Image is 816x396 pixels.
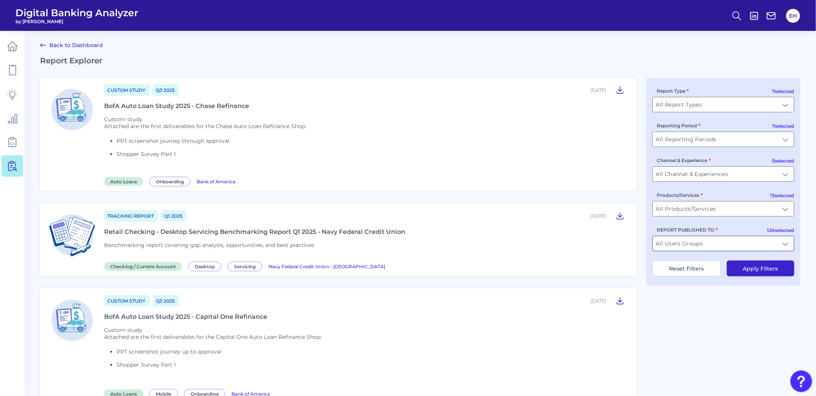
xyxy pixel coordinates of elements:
[116,151,306,157] li: Shopper Survey Part 1
[727,261,794,276] button: Apply Filters
[104,177,143,186] span: Auto Loans
[116,348,322,355] li: PPT screenshot journey up to approval
[104,333,322,340] p: Attached are the first deliverables for the Capital One Auto Loan Refinance Shop:
[228,262,262,271] span: Servicing
[40,41,103,50] a: Back to Dashboard
[188,262,221,271] span: Desktop
[188,262,224,270] a: Desktop
[149,178,194,185] a: Onboarding
[612,210,628,222] button: Retail Checking - Desktop Servicing Benchmarking Report Q1 2025 - Navy Federal Credit Union
[657,157,711,163] label: Channel & Experience
[153,295,179,306] a: Q3 2025
[116,361,322,368] li: Shopper Survey Part 1
[104,178,146,185] a: Auto Loans
[268,262,385,270] a: Navy Federal Credit Union - [GEOGRAPHIC_DATA]
[104,228,405,235] div: Retail Checking - Desktop Servicing Benchmarking Report Q1 2025 - Navy Federal Credit Union
[197,179,235,184] span: Bank of America
[657,227,718,233] label: REPORT PUBLISHED TO
[149,177,191,186] span: Onboarding
[786,9,800,23] button: EH
[104,242,314,249] span: Benchmarking report covering gap analysis, opportunities, and best practices
[652,261,721,276] button: Reset Filters
[153,85,179,96] a: Q3 2025
[104,102,249,110] div: BofA Auto Loan Study 2025 - Chase Refinance
[791,371,812,392] button: Open Resource Center
[268,264,385,269] span: Navy Federal Credit Union - [GEOGRAPHIC_DATA]
[15,19,138,24] span: by [PERSON_NAME]
[590,213,606,219] div: [DATE]
[104,262,182,271] span: Checking / Current Account
[657,192,703,198] label: Products/Services
[104,327,142,333] span: Custom study
[104,116,142,123] span: Custom study
[590,87,606,93] div: [DATE]
[46,84,98,135] img: Auto Loans
[46,210,98,261] img: Checking / Current Account
[197,178,235,185] a: Bank of America
[40,56,801,65] h2: Report Explorer
[104,295,150,306] a: Custom Study
[104,313,267,320] div: BofA Auto Loan Study 2025 - Capital One Refinance
[46,294,98,346] img: Auto Loans
[657,88,689,94] label: Report Type
[228,262,265,270] a: Servicing
[104,210,158,222] a: Tracking Report
[590,298,606,304] div: [DATE]
[15,7,138,19] span: Digital Banking Analyzer
[657,123,701,129] label: Reporting Period
[116,137,306,144] li: PPT screenshot journey through approval
[104,123,306,130] p: Attached are the first deliverables for the Chase Auto Loan Refinance Shop:
[104,85,150,96] a: Custom Study
[161,210,187,222] a: Q1 2025
[104,262,185,270] a: Checking / Current Account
